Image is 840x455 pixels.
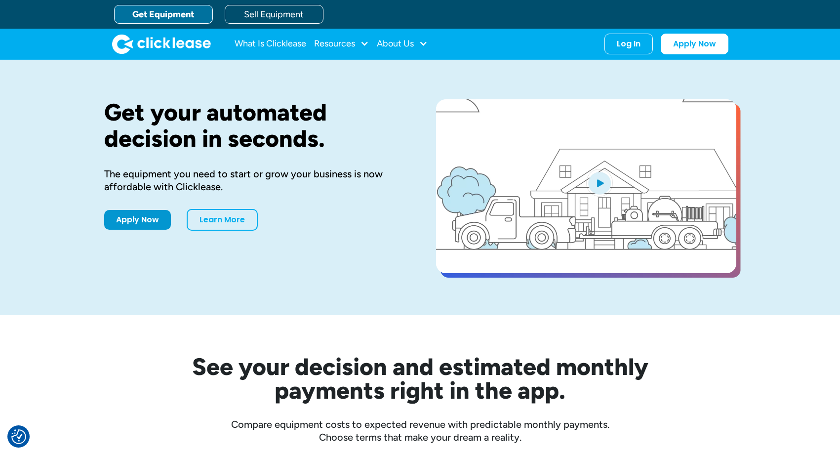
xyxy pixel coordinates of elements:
[144,355,697,402] h2: See your decision and estimated monthly payments right in the app.
[104,167,404,193] div: The equipment you need to start or grow your business is now affordable with Clicklease.
[114,5,213,24] a: Get Equipment
[11,429,26,444] img: Revisit consent button
[11,429,26,444] button: Consent Preferences
[617,39,640,49] div: Log In
[112,34,211,54] img: Clicklease logo
[586,169,613,197] img: Blue play button logo on a light blue circular background
[112,34,211,54] a: home
[104,210,171,230] a: Apply Now
[436,99,736,273] a: open lightbox
[661,34,728,54] a: Apply Now
[187,209,258,231] a: Learn More
[377,34,428,54] div: About Us
[104,99,404,152] h1: Get your automated decision in seconds.
[235,34,306,54] a: What Is Clicklease
[104,418,736,444] div: Compare equipment costs to expected revenue with predictable monthly payments. Choose terms that ...
[314,34,369,54] div: Resources
[225,5,323,24] a: Sell Equipment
